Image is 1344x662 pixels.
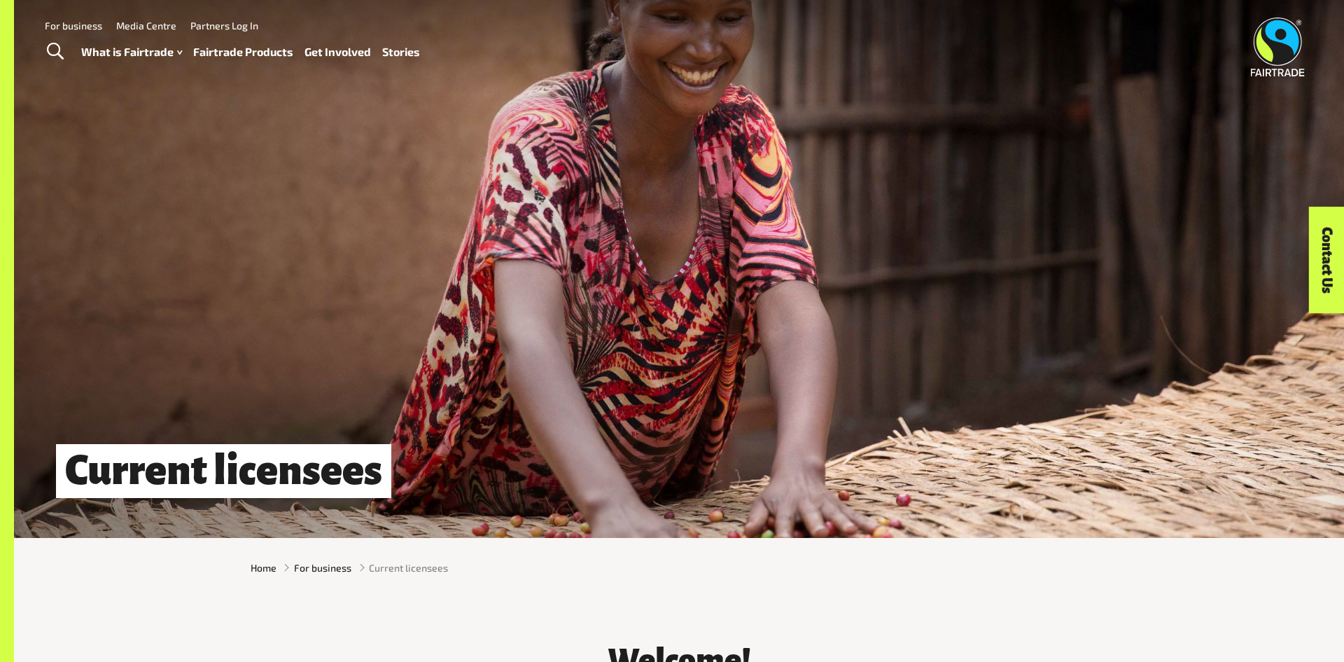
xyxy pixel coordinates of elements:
[38,34,72,69] a: Toggle Search
[382,42,420,62] a: Stories
[251,560,276,575] a: Home
[56,444,391,498] h1: Current licensees
[304,42,371,62] a: Get Involved
[116,20,176,32] a: Media Centre
[294,560,351,575] a: For business
[45,20,102,32] a: For business
[190,20,258,32] a: Partners Log In
[1251,18,1305,76] img: Fairtrade Australia New Zealand logo
[193,42,293,62] a: Fairtrade Products
[81,42,182,62] a: What is Fairtrade
[369,560,448,575] span: Current licensees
